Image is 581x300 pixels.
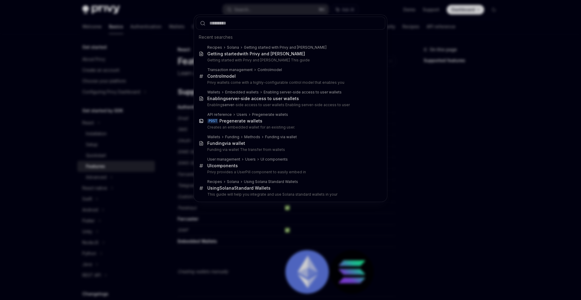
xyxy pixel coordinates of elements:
[207,103,373,107] p: Enabling -side access to user wallets Enabling server-side access to user
[207,80,373,85] p: Privy wallets come with a highly-configurable control model that enables you
[252,112,288,117] div: Pregenerate wallets
[207,58,373,63] p: Getting started with Privy and [PERSON_NAME] This guide
[207,73,223,79] b: Control
[207,67,253,72] div: Transaction management
[207,90,220,95] div: Wallets
[207,51,239,56] b: Getting started
[207,179,222,184] div: Recipes
[207,73,236,79] div: model
[199,34,233,40] span: Recent searches
[207,163,238,168] div: components
[261,157,288,162] div: UI components
[227,45,239,50] div: Solana
[244,135,260,139] div: Methods
[219,185,234,191] b: Solana
[225,135,239,139] div: Funding
[207,185,271,191] div: Using Standard Wallets
[244,45,327,50] div: Getting started with Privy and [PERSON_NAME]
[225,90,259,95] div: Embedded wallets
[265,135,297,139] div: Funding via wallet
[245,157,256,162] div: Users
[207,163,212,168] b: UI
[207,51,305,57] div: with Privy and [PERSON_NAME]
[219,118,262,123] b: Pregenerate wallets
[258,67,271,72] b: Control
[207,170,373,174] p: Privy provides a UserPill component to easily embed in
[226,96,239,101] b: server
[237,112,247,117] div: Users
[207,125,373,130] p: Creates an embedded wallet for an existing user.
[207,119,218,123] div: POST
[207,45,222,50] div: Recipes
[207,96,299,101] div: Enabling -side access to user wallets
[264,90,342,95] div: Enabling server-side access to user wallets
[207,141,245,146] div: via wallet
[207,157,240,162] div: User management
[222,103,234,107] b: server
[207,135,220,139] div: Wallets
[258,67,282,72] div: model
[207,147,373,152] p: Funding via wallet The transfer from wallets
[227,179,239,184] div: Solana
[207,192,373,197] p: This guide will help you integrate and use Solana standard wallets in your
[207,112,232,117] div: API reference
[244,179,298,184] div: Using Solana Standard Wallets
[207,141,225,146] b: Funding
